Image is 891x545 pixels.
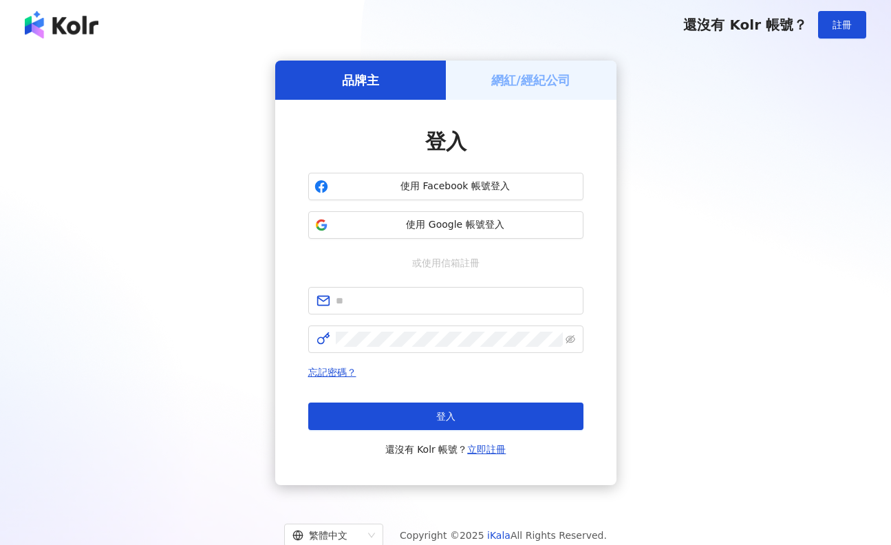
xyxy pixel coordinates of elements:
[566,334,575,344] span: eye-invisible
[334,180,577,193] span: 使用 Facebook 帳號登入
[308,403,583,430] button: 登入
[436,411,455,422] span: 登入
[308,367,356,378] a: 忘記密碼？
[25,11,98,39] img: logo
[308,211,583,239] button: 使用 Google 帳號登入
[334,218,577,232] span: 使用 Google 帳號登入
[402,255,489,270] span: 或使用信箱註冊
[425,129,466,153] span: 登入
[683,17,807,33] span: 還沒有 Kolr 帳號？
[833,19,852,30] span: 註冊
[467,444,506,455] a: 立即註冊
[818,11,866,39] button: 註冊
[385,441,506,458] span: 還沒有 Kolr 帳號？
[487,530,511,541] a: iKala
[400,527,607,544] span: Copyright © 2025 All Rights Reserved.
[491,72,570,89] h5: 網紅/經紀公司
[308,173,583,200] button: 使用 Facebook 帳號登入
[342,72,379,89] h5: 品牌主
